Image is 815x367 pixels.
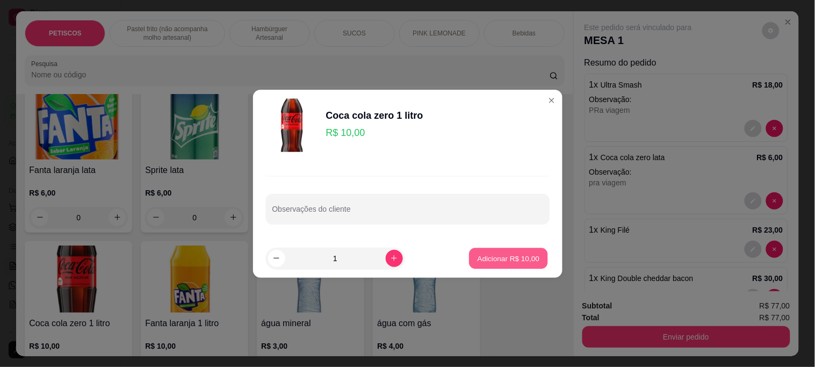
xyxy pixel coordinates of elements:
[543,92,560,109] button: Close
[470,248,549,269] button: Adicionar R$ 10,00
[478,253,540,263] p: Adicionar R$ 10,00
[386,250,403,267] button: increase-product-quantity
[266,98,320,152] img: product-image
[326,125,423,140] p: R$ 10,00
[326,108,423,123] div: Coca cola zero 1 litro
[272,208,543,219] input: Observações do cliente
[268,250,285,267] button: decrease-product-quantity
